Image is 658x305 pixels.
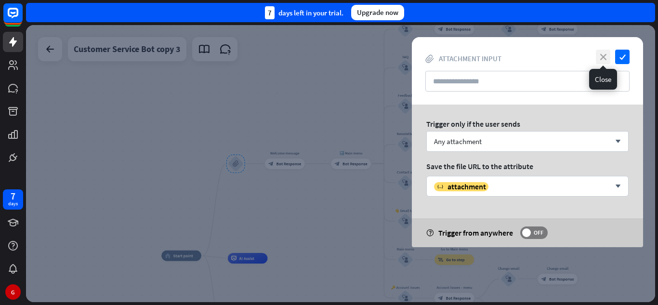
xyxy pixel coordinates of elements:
[8,4,37,33] button: Open LiveChat chat widget
[437,184,443,190] i: variable
[426,119,629,129] div: Trigger only if the user sends
[425,54,434,63] i: block_attachment
[3,189,23,210] a: 7 days
[265,6,343,19] div: days left in your trial.
[11,192,15,200] div: 7
[596,50,610,64] i: close
[615,50,630,64] i: check
[610,184,621,189] i: arrow_down
[438,228,513,238] span: Trigger from anywhere
[610,139,621,145] i: arrow_down
[439,54,501,63] span: Attachment input
[434,137,482,146] span: Any attachment
[531,229,546,237] span: OFF
[426,161,629,171] div: Save the file URL to the attribute
[265,6,275,19] div: 7
[447,182,486,191] span: attachment
[426,229,434,237] i: help
[8,200,18,207] div: days
[351,5,404,20] div: Upgrade now
[5,284,21,300] div: G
